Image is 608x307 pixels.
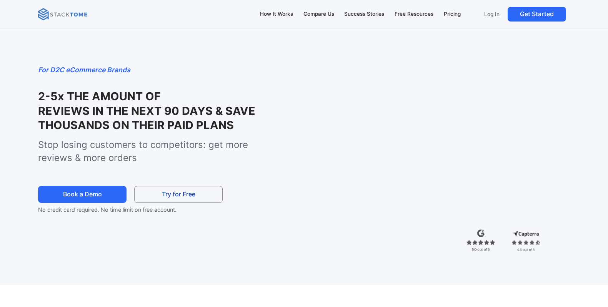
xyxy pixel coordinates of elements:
a: Success Stories [341,6,388,22]
p: Log In [484,11,500,18]
strong: 2-5x THE AMOUNT OF [38,90,161,103]
a: Try for Free [134,186,223,203]
a: Log In [480,7,505,22]
strong: REVIEWS IN THE NEXT 90 DAYS & SAVE THOUSANDS ON THEIR PAID PLANS [38,104,255,132]
div: How It Works [260,10,293,18]
div: Compare Us [303,10,334,18]
iframe: StackTome- product_demo 07.24 - 1.3x speed (1080p) [284,65,570,225]
a: How It Works [256,6,297,22]
p: No credit card required. No time limit on free account. [38,205,235,214]
a: Pricing [440,6,464,22]
div: Pricing [444,10,461,18]
div: Success Stories [344,10,384,18]
em: For D2C eCommerce Brands [38,66,130,74]
p: Stop losing customers to competitors: get more reviews & more orders [38,138,267,164]
a: Free Resources [391,6,437,22]
a: Compare Us [300,6,338,22]
div: Free Resources [395,10,433,18]
a: Get Started [508,7,566,22]
a: Book a Demo [38,186,127,203]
